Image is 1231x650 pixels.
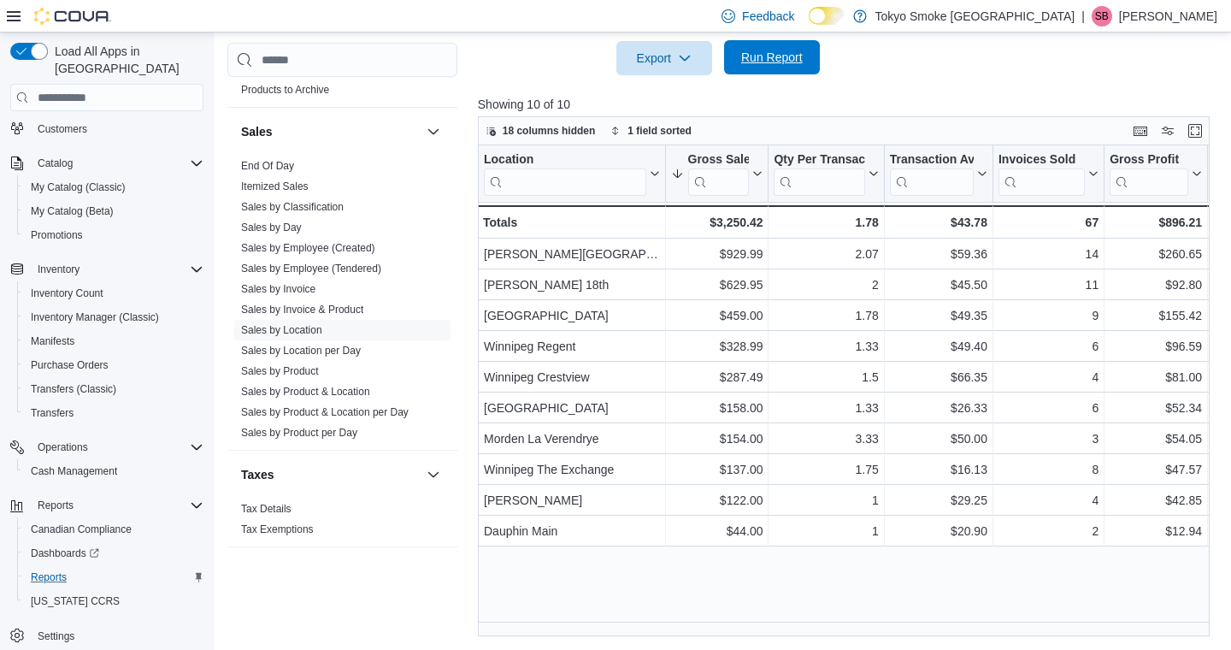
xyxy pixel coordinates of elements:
[670,367,763,387] div: $287.49
[241,426,357,440] span: Sales by Product per Day
[484,152,660,196] button: Location
[890,244,987,264] div: $59.36
[24,201,121,222] a: My Catalog (Beta)
[34,8,111,25] img: Cova
[241,160,294,172] a: End Of Day
[241,503,292,515] a: Tax Details
[31,358,109,372] span: Purchase Orders
[17,541,210,565] a: Dashboards
[31,180,126,194] span: My Catalog (Classic)
[1110,398,1202,418] div: $52.34
[998,398,1098,418] div: 6
[998,428,1098,449] div: 3
[241,427,357,439] a: Sales by Product per Day
[241,406,409,418] a: Sales by Product & Location per Day
[890,152,987,196] button: Transaction Average
[998,521,1098,541] div: 2
[1110,367,1202,387] div: $81.00
[241,200,344,214] span: Sales by Classification
[1081,6,1085,27] p: |
[227,59,457,107] div: Products
[241,283,315,295] a: Sales by Invoice
[1110,428,1202,449] div: $54.05
[484,367,660,387] div: Winnipeg Crestview
[17,329,210,353] button: Manifests
[774,244,878,264] div: 2.07
[31,626,81,647] a: Settings
[998,244,1098,264] div: 14
[774,275,878,295] div: 2
[24,379,203,399] span: Transfers (Classic)
[17,175,210,199] button: My Catalog (Classic)
[503,124,596,138] span: 18 columns hidden
[890,275,987,295] div: $45.50
[241,344,361,357] span: Sales by Location per Day
[484,152,646,196] div: Location
[774,428,878,449] div: 3.33
[1110,459,1202,480] div: $47.57
[31,259,203,280] span: Inventory
[241,83,329,97] span: Products to Archive
[38,499,74,512] span: Reports
[1110,490,1202,511] div: $42.85
[31,594,120,608] span: [US_STATE] CCRS
[24,283,203,304] span: Inventory Count
[24,379,123,399] a: Transfers (Classic)
[875,6,1075,27] p: Tokyo Smoke [GEOGRAPHIC_DATA]
[24,519,203,540] span: Canadian Compliance
[1185,121,1205,141] button: Enter fullscreen
[17,377,210,401] button: Transfers (Classic)
[774,367,878,387] div: 1.5
[24,307,203,328] span: Inventory Manager (Classic)
[484,459,660,480] div: Winnipeg The Exchange
[241,222,302,233] a: Sales by Day
[627,124,692,138] span: 1 field sorted
[774,336,878,357] div: 1.33
[38,629,74,643] span: Settings
[24,307,166,328] a: Inventory Manager (Classic)
[627,41,702,75] span: Export
[24,201,203,222] span: My Catalog (Beta)
[31,495,80,516] button: Reports
[998,152,1085,196] div: Invoices Sold
[31,204,114,218] span: My Catalog (Beta)
[17,305,210,329] button: Inventory Manager (Classic)
[24,403,203,423] span: Transfers
[241,241,375,255] span: Sales by Employee (Created)
[774,305,878,326] div: 1.78
[1110,275,1202,295] div: $92.80
[890,490,987,511] div: $29.25
[670,459,763,480] div: $137.00
[774,152,864,196] div: Qty Per Transaction
[484,275,660,295] div: [PERSON_NAME] 18th
[774,152,864,168] div: Qty Per Transaction
[3,257,210,281] button: Inventory
[3,151,210,175] button: Catalog
[241,502,292,516] span: Tax Details
[24,177,133,198] a: My Catalog (Classic)
[31,464,117,478] span: Cash Management
[484,521,660,541] div: Dauphin Main
[24,177,203,198] span: My Catalog (Classic)
[998,152,1098,196] button: Invoices Sold
[31,523,132,536] span: Canadian Compliance
[241,304,363,316] a: Sales by Invoice & Product
[241,466,420,483] button: Taxes
[890,152,974,168] div: Transaction Average
[484,244,660,264] div: [PERSON_NAME][GEOGRAPHIC_DATA]
[31,259,86,280] button: Inventory
[1110,212,1202,233] div: $896.21
[1110,521,1202,541] div: $12.94
[998,212,1098,233] div: 67
[423,121,444,142] button: Sales
[24,355,115,375] a: Purchase Orders
[24,543,203,564] span: Dashboards
[24,591,127,612] a: [US_STATE] CCRS
[670,244,763,264] div: $929.99
[890,428,987,449] div: $50.00
[17,223,210,247] button: Promotions
[241,242,375,254] a: Sales by Employee (Created)
[890,336,987,357] div: $49.40
[48,43,203,77] span: Load All Apps in [GEOGRAPHIC_DATA]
